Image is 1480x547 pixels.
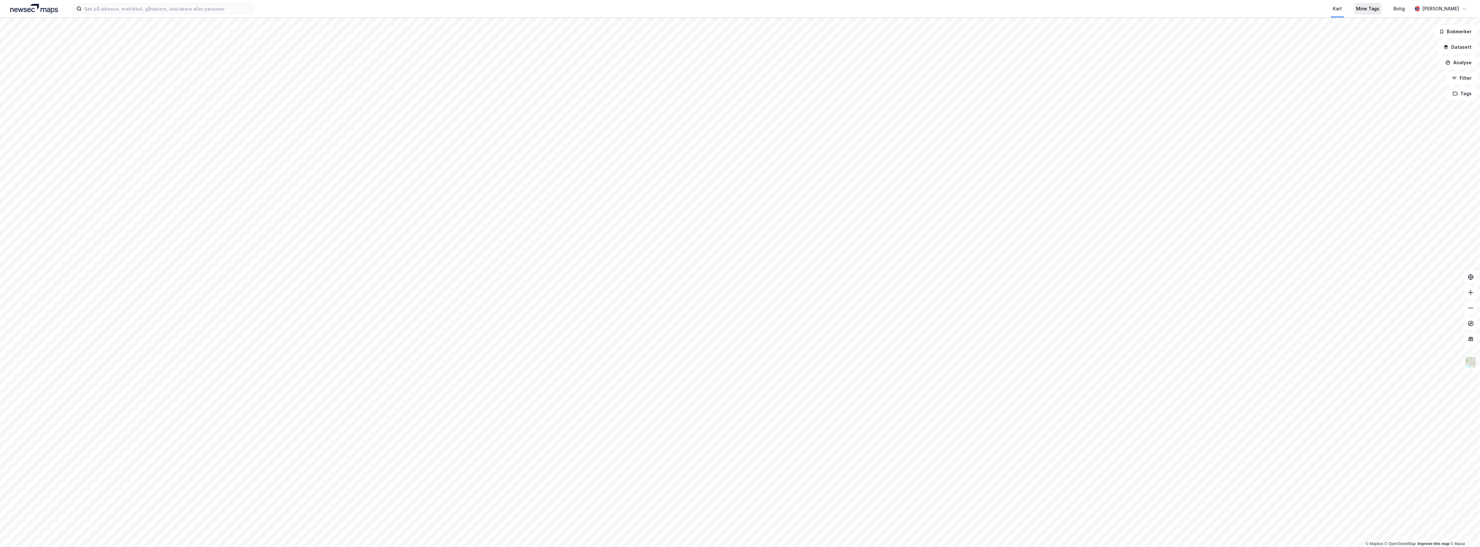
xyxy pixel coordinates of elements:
[10,4,58,14] img: logo.a4113a55bc3d86da70a041830d287a7e.svg
[1333,5,1342,13] div: Kart
[1356,5,1380,13] div: Mine Tags
[1448,516,1480,547] iframe: Chat Widget
[1448,516,1480,547] div: Kontrollprogram for chat
[1394,5,1405,13] div: Bolig
[1423,5,1459,13] div: [PERSON_NAME]
[82,4,254,14] input: Søk på adresse, matrikkel, gårdeiere, leietakere eller personer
